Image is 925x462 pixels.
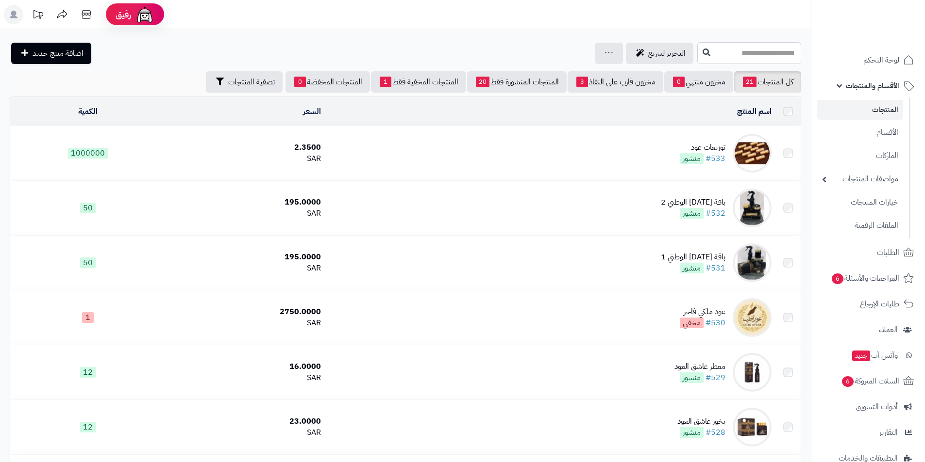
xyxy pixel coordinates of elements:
[26,5,50,27] a: تحديثات المنصة
[863,53,899,67] span: لوحة التحكم
[673,77,685,87] span: 0
[831,271,899,285] span: المراجعات والأسئلة
[817,344,919,367] a: وآتس آبجديد
[467,71,567,93] a: المنتجات المنشورة فقط20
[82,312,94,323] span: 1
[677,416,725,427] div: بخور عاشق العود
[817,215,903,236] a: الملفات الرقمية
[680,208,704,219] span: منشور
[80,257,96,268] span: 50
[80,422,96,432] span: 12
[817,48,919,72] a: لوحة التحكم
[380,77,391,87] span: 1
[476,77,489,87] span: 20
[733,243,772,282] img: باقة اليوم الوطني 1
[706,207,725,219] a: #532
[817,421,919,444] a: التقارير
[169,197,321,208] div: 195.0000
[733,353,772,392] img: معطر عاشق العود
[817,192,903,213] a: خيارات المنتجات
[706,317,725,329] a: #530
[80,367,96,378] span: 12
[879,323,898,336] span: العملاء
[169,252,321,263] div: 195.0000
[737,106,772,117] a: اسم المنتج
[169,153,321,164] div: SAR
[135,5,154,24] img: ai-face.png
[734,71,801,93] a: كل المنتجات21
[859,27,916,48] img: logo-2.png
[846,79,899,93] span: الأقسام والمنتجات
[877,246,899,259] span: الطلبات
[706,427,725,438] a: #528
[169,427,321,438] div: SAR
[706,153,725,164] a: #533
[842,376,854,387] span: 6
[680,306,725,318] div: عود ملكي فاخر
[33,48,84,59] span: اضافة منتج جديد
[817,292,919,316] a: طلبات الإرجاع
[303,106,321,117] a: السعر
[733,189,772,227] img: باقة اليوم الوطني 2
[706,262,725,274] a: #531
[680,372,704,383] span: منشور
[680,142,725,153] div: توزيعات عود
[817,169,903,190] a: مواصفات المنتجات
[680,318,704,328] span: مخفي
[568,71,663,93] a: مخزون قارب على النفاذ3
[680,153,704,164] span: منشور
[817,395,919,418] a: أدوات التسويق
[817,241,919,264] a: الطلبات
[169,416,321,427] div: 23.0000
[674,361,725,372] div: معطر عاشق العود
[860,297,899,311] span: طلبات الإرجاع
[661,252,725,263] div: باقة [DATE] الوطني 1
[817,100,903,120] a: المنتجات
[294,77,306,87] span: 0
[856,400,898,414] span: أدوات التسويق
[817,267,919,290] a: المراجعات والأسئلة6
[11,43,91,64] a: اضافة منتج جديد
[817,122,903,143] a: الأقسام
[743,77,757,87] span: 21
[169,306,321,318] div: 2750.0000
[169,208,321,219] div: SAR
[68,148,108,159] span: 1000000
[852,350,870,361] span: جديد
[680,263,704,273] span: منشور
[286,71,370,93] a: المنتجات المخفضة0
[116,9,131,20] span: رفيق
[169,142,321,153] div: 2.3500
[664,71,733,93] a: مخزون منتهي0
[78,106,98,117] a: الكمية
[576,77,588,87] span: 3
[626,43,693,64] a: التحرير لسريع
[733,298,772,337] img: عود ملكي فاخر
[169,372,321,383] div: SAR
[169,263,321,274] div: SAR
[817,145,903,166] a: الماركات
[169,318,321,329] div: SAR
[680,427,704,438] span: منشور
[733,134,772,173] img: توزيعات عود
[661,197,725,208] div: باقة [DATE] الوطني 2
[851,349,898,362] span: وآتس آب
[648,48,686,59] span: التحرير لسريع
[706,372,725,383] a: #529
[879,426,898,439] span: التقارير
[228,76,275,88] span: تصفية المنتجات
[371,71,466,93] a: المنتجات المخفية فقط1
[80,203,96,213] span: 50
[841,374,899,388] span: السلات المتروكة
[817,318,919,341] a: العملاء
[817,369,919,393] a: السلات المتروكة6
[169,361,321,372] div: 16.0000
[733,408,772,446] img: بخور عاشق العود
[206,71,283,93] button: تصفية المنتجات
[832,273,843,284] span: 6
